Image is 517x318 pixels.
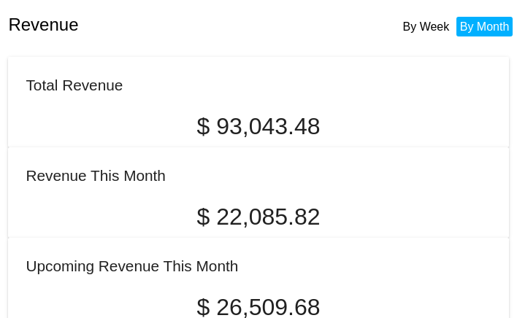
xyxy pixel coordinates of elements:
[26,113,491,140] p: $ 93,043.48
[26,167,166,184] h2: Revenue This Month
[26,257,238,274] h2: Upcoming Revenue This Month
[399,17,453,36] li: By Week
[456,17,513,36] li: By Month
[26,203,491,230] p: $ 22,085.82
[26,77,123,93] h2: Total Revenue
